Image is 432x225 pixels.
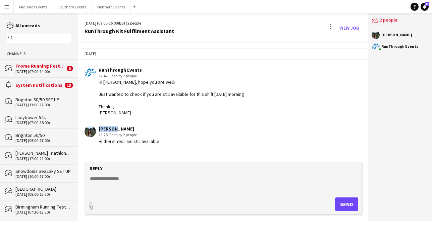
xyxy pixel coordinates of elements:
[14,0,53,13] button: Midlands Events
[15,132,71,138] div: Brighton 50/50
[15,97,71,103] div: Brighton 50/50 SET UP
[99,79,244,116] div: Hi [PERSON_NAME], hope you are well! Just wanted to check if you are still available for this shi...
[15,204,71,210] div: Birmingham Running Festival
[108,132,137,137] span: · Seen by 2 people
[119,21,126,26] span: BST
[108,73,137,78] span: · Seen by 2 people
[372,13,429,28] div: 2 people
[15,63,65,69] div: Frome Running Festival
[92,0,130,13] button: Northern Events
[335,197,358,211] button: Send
[15,120,71,125] div: [DATE] (07:00-18:00)
[15,82,63,88] div: System notifications
[7,23,40,29] a: All unreads
[99,126,160,132] div: [PERSON_NAME]
[337,23,362,33] a: View Job
[85,28,174,34] div: RunThrough Kit Fulfilment Assistant
[65,83,73,88] span: 18
[99,73,244,79] div: 17:47
[421,3,429,11] a: 31
[15,69,65,74] div: [DATE] (07:00-14:00)
[15,103,71,107] div: [DATE] (13:00-17:00)
[15,138,71,143] div: [DATE] (06:00-17:00)
[99,132,160,138] div: 21:25
[85,20,174,26] div: [DATE] (09:00-16:00) | 2 people
[15,192,71,197] div: [DATE] (08:00-13:30)
[90,165,103,172] label: Reply
[53,0,92,13] button: Southern Events
[381,33,412,37] div: [PERSON_NAME]
[381,44,418,48] div: RunThrough Events
[78,48,368,60] div: [DATE]
[67,66,73,71] span: 8
[15,156,71,161] div: [DATE] (17:00-21:00)
[15,210,71,215] div: [DATE] (07:30-12:30)
[425,2,429,6] span: 31
[15,168,71,174] div: Snowdonia Sea2Sky SET UP
[15,150,71,156] div: [PERSON_NAME] Triathlon + Run
[99,138,160,144] div: Hi there! Yes I am still available.
[15,186,71,192] div: [GEOGRAPHIC_DATA]
[15,174,71,179] div: [DATE] (10:00-17:00)
[15,114,71,120] div: Ladybower 54k
[99,67,244,73] div: RunThrough Events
